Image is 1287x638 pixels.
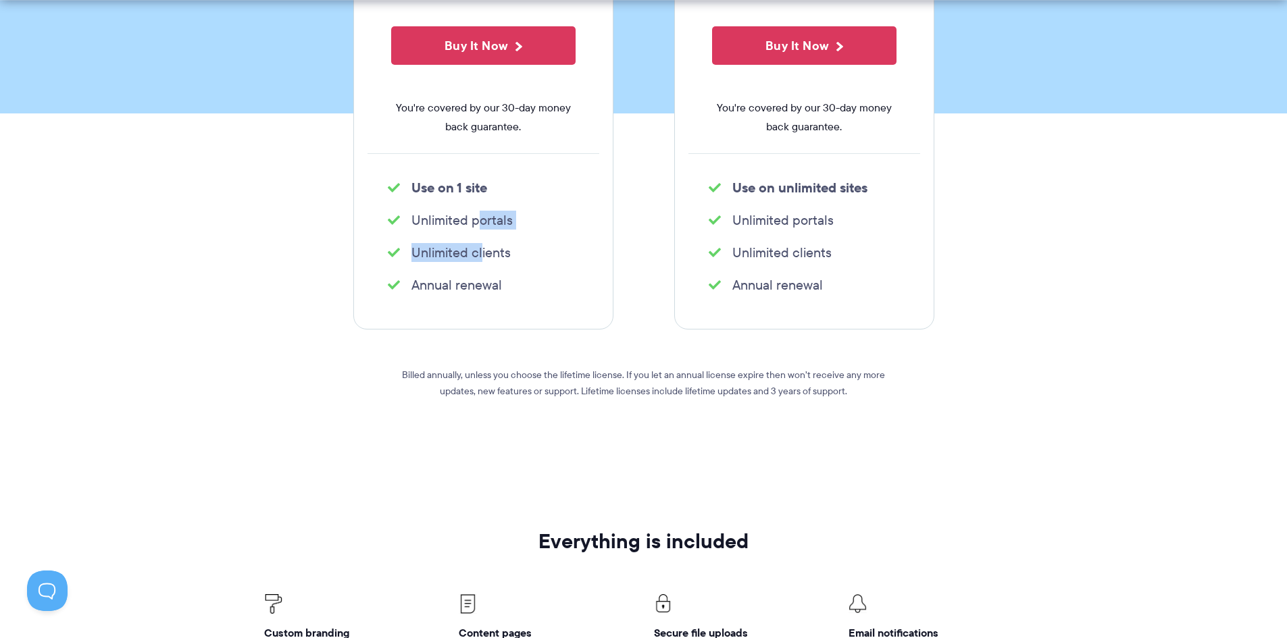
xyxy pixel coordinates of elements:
img: Client Portal Icons [654,594,672,612]
li: Unlimited clients [709,243,900,262]
li: Unlimited clients [388,243,579,262]
li: Annual renewal [388,275,579,294]
img: Client Portal Icons [264,594,282,614]
h2: Everything is included [264,530,1023,552]
button: Buy It Now [712,26,897,65]
iframe: Toggle Customer Support [27,570,68,611]
span: You're covered by our 30-day money back guarantee. [712,99,897,136]
li: Unlimited portals [388,211,579,230]
img: Client Portal Icons [459,594,477,614]
button: Buy It Now [391,26,576,65]
p: Billed annually, unless you choose the lifetime license. If you let an annual license expire then... [401,367,887,399]
strong: Use on 1 site [411,178,487,198]
img: Client Portal Icon [849,594,867,613]
li: Annual renewal [709,275,900,294]
strong: Use on unlimited sites [732,178,867,198]
span: You're covered by our 30-day money back guarantee. [391,99,576,136]
li: Unlimited portals [709,211,900,230]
